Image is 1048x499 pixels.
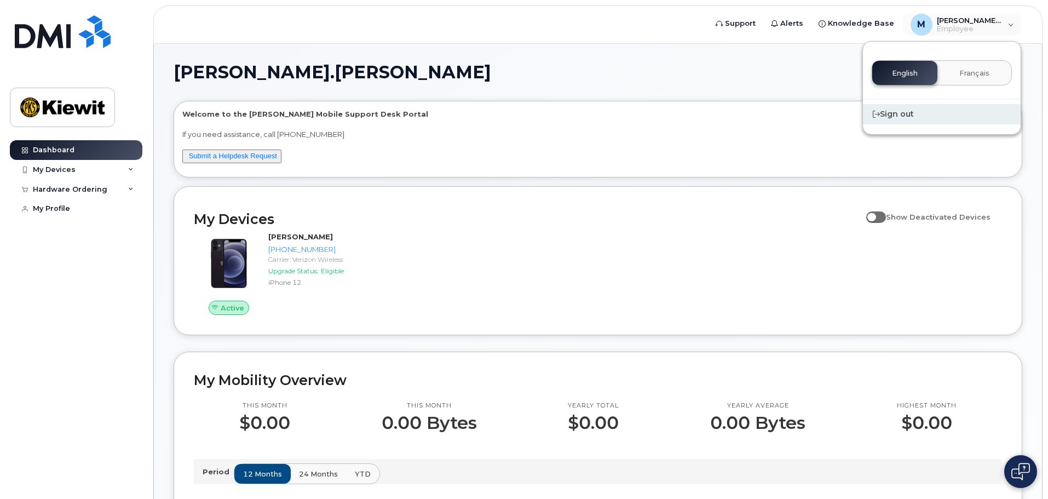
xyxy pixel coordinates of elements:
a: Submit a Helpdesk Request [189,152,277,160]
button: Submit a Helpdesk Request [182,150,281,163]
strong: [PERSON_NAME] [268,232,333,241]
p: Period [203,467,234,477]
p: 0.00 Bytes [710,413,805,433]
span: [PERSON_NAME].[PERSON_NAME] [174,64,491,81]
span: YTD [355,469,371,479]
p: Yearly total [568,402,619,410]
span: Show Deactivated Devices [886,213,991,221]
input: Show Deactivated Devices [866,207,875,215]
img: Open chat [1011,463,1030,480]
h2: My Mobility Overview [194,372,1002,388]
span: Active [221,303,244,313]
p: $0.00 [239,413,290,433]
p: $0.00 [897,413,957,433]
div: Carrier: Verizon Wireless [268,255,382,264]
span: Français [959,69,989,78]
p: Highest month [897,402,957,410]
p: Welcome to the [PERSON_NAME] Mobile Support Desk Portal [182,109,1014,119]
p: 0.00 Bytes [382,413,477,433]
div: iPhone 12 [268,278,382,287]
p: $0.00 [568,413,619,433]
h2: My Devices [194,211,861,227]
div: [PHONE_NUMBER] [268,244,382,255]
span: 24 months [299,469,338,479]
p: Yearly average [710,402,805,410]
span: Eligible [321,267,344,275]
p: This month [239,402,290,410]
a: Active[PERSON_NAME][PHONE_NUMBER]Carrier: Verizon WirelessUpgrade Status:EligibleiPhone 12 [194,232,386,315]
span: Upgrade Status: [268,267,319,275]
p: This month [382,402,477,410]
p: If you need assistance, call [PHONE_NUMBER] [182,129,1014,140]
img: iPhone_12.jpg [203,237,255,290]
div: Sign out [863,104,1021,124]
